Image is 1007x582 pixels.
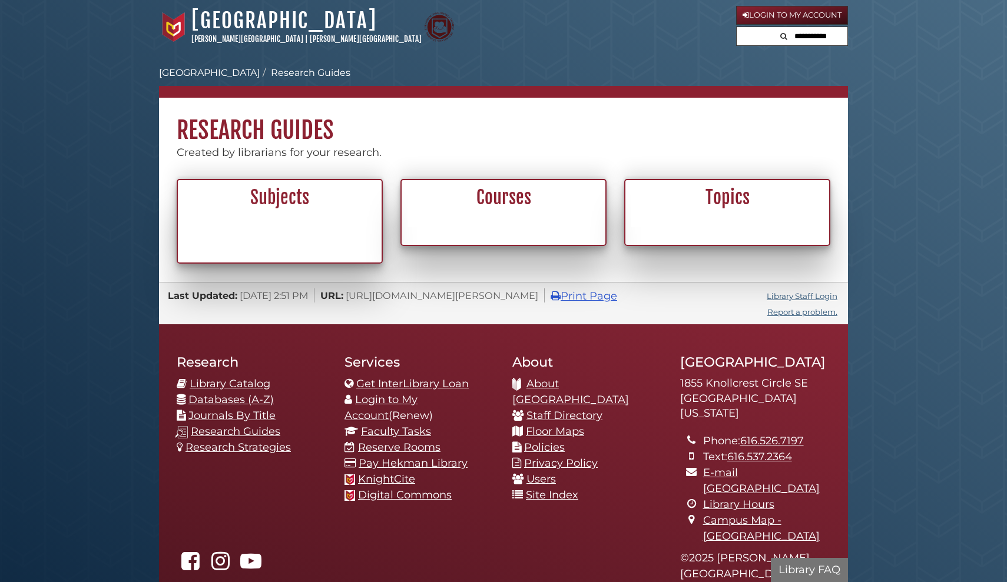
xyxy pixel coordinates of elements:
[771,558,848,582] button: Library FAQ
[526,488,578,501] a: Site Index
[159,67,260,78] a: [GEOGRAPHIC_DATA]
[310,34,422,44] a: [PERSON_NAME][GEOGRAPHIC_DATA]
[177,558,204,571] a: Hekman Library on Facebook
[320,290,343,301] span: URL:
[358,441,440,454] a: Reserve Rooms
[680,376,830,421] address: 1855 Knollcrest Circle SE [GEOGRAPHIC_DATA][US_STATE]
[344,392,495,424] li: (Renew)
[184,187,375,209] h2: Subjects
[191,34,303,44] a: [PERSON_NAME][GEOGRAPHIC_DATA]
[512,377,629,406] a: About [GEOGRAPHIC_DATA]
[177,354,327,370] h2: Research
[632,187,823,209] h2: Topics
[188,393,274,406] a: Databases (A-Z)
[168,290,237,301] span: Last Updated:
[680,354,830,370] h2: [GEOGRAPHIC_DATA]
[524,441,565,454] a: Policies
[185,441,291,454] a: Research Strategies
[271,67,350,78] a: Research Guides
[524,457,598,470] a: Privacy Policy
[346,290,538,301] span: [URL][DOMAIN_NAME][PERSON_NAME]
[526,409,602,422] a: Staff Directory
[551,291,561,301] i: Print Page
[175,426,188,438] img: research-guides-icon-white_37x37.png
[159,98,848,145] h1: Research Guides
[344,354,495,370] h2: Services
[425,12,454,42] img: Calvin Theological Seminary
[780,32,787,40] i: Search
[177,146,382,159] span: Created by librarians for your research.
[191,8,377,34] a: [GEOGRAPHIC_DATA]
[526,425,584,438] a: Floor Maps
[344,393,418,422] a: Login to My Account
[767,307,837,317] a: Report a problem.
[358,488,452,501] a: Digital Commons
[526,473,556,485] a: Users
[703,514,820,543] a: Campus Map - [GEOGRAPHIC_DATA]
[359,457,468,470] a: Pay Hekman Library
[777,27,791,43] button: Search
[356,377,469,390] a: Get InterLibrary Loan
[736,6,848,25] a: Login to My Account
[344,490,355,501] img: Calvin favicon logo
[188,409,276,422] a: Journals By Title
[767,291,837,301] a: Library Staff Login
[237,558,264,571] a: Hekman Library on YouTube
[207,558,234,571] a: hekmanlibrary on Instagram
[740,434,804,447] a: 616.526.7197
[191,425,280,438] a: Research Guides
[703,466,820,495] a: E-mail [GEOGRAPHIC_DATA]
[512,354,662,370] h2: About
[551,290,617,302] a: Print Page
[159,66,848,98] nav: breadcrumb
[344,474,355,485] img: Calvin favicon logo
[159,12,188,42] img: Calvin University
[190,377,270,390] a: Library Catalog
[358,473,415,485] a: KnightCite
[361,425,431,438] a: Faculty Tasks
[305,34,308,44] span: |
[703,449,830,465] li: Text:
[680,550,830,582] p: © 2025 [PERSON_NAME][GEOGRAPHIC_DATA]
[703,433,830,449] li: Phone:
[727,450,792,463] a: 616.537.2364
[408,187,599,209] h2: Courses
[240,290,308,301] span: [DATE] 2:51 PM
[703,498,774,511] a: Library Hours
